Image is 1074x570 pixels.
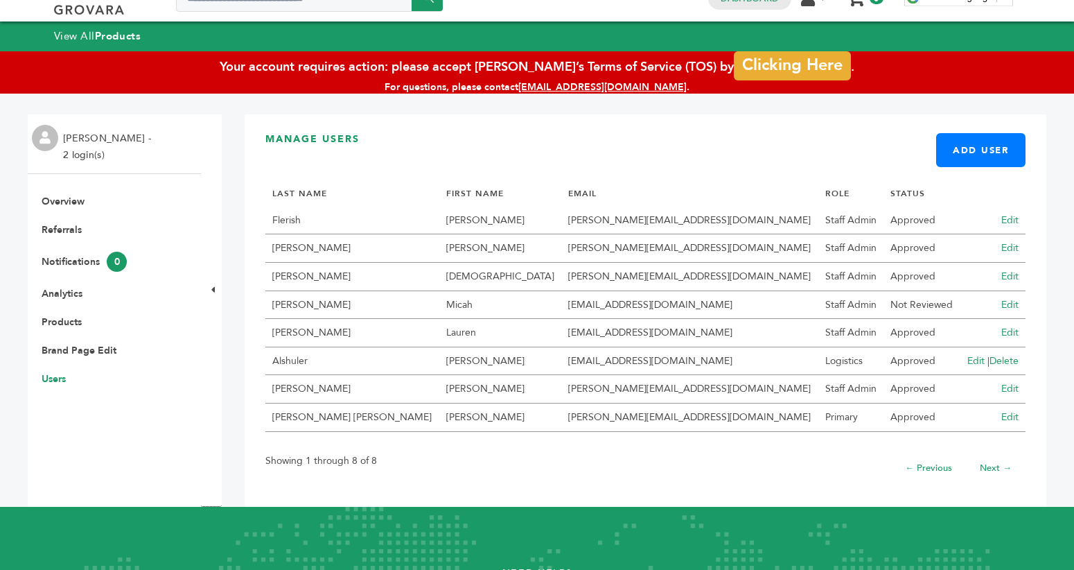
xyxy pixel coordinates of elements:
[265,234,439,263] td: [PERSON_NAME]
[561,291,818,320] td: [EMAIL_ADDRESS][DOMAIN_NAME]
[960,347,1025,376] td: |
[439,291,561,320] td: Micah
[561,375,818,404] td: [PERSON_NAME][EMAIL_ADDRESS][DOMAIN_NAME]
[1001,411,1019,424] a: Edit
[818,319,883,347] td: Staff Admin
[561,207,818,235] td: [PERSON_NAME][EMAIL_ADDRESS][DOMAIN_NAME]
[265,453,377,469] p: Showing 1 through 8 of 8
[439,404,561,432] td: [PERSON_NAME]
[265,291,439,320] td: [PERSON_NAME]
[561,319,818,347] td: [EMAIL_ADDRESS][DOMAIN_NAME]
[883,263,960,291] td: Approved
[42,316,82,329] a: Products
[1001,214,1019,227] a: Edit
[967,354,985,368] a: Edit
[883,404,960,432] td: Approved
[265,375,439,404] td: [PERSON_NAME]
[568,188,597,199] a: EMAIL
[561,347,818,376] td: [EMAIL_ADDRESS][DOMAIN_NAME]
[439,375,561,404] td: [PERSON_NAME]
[989,354,1019,368] a: Delete
[825,188,849,199] a: ROLE
[883,375,960,404] td: Approved
[1001,326,1019,339] a: Edit
[265,263,439,291] td: [PERSON_NAME]
[63,130,155,164] li: [PERSON_NAME] - 2 login(s)
[561,404,818,432] td: [PERSON_NAME][EMAIL_ADDRESS][DOMAIN_NAME]
[265,347,439,376] td: Alshuler
[265,319,439,347] td: [PERSON_NAME]
[905,462,952,474] a: ← Previous
[890,188,925,199] a: STATUS
[107,252,127,272] span: 0
[980,462,1012,474] a: Next →
[818,291,883,320] td: Staff Admin
[883,234,960,263] td: Approved
[42,344,116,357] a: Brand Page Edit
[883,291,960,320] td: Not Reviewed
[446,188,504,199] a: FIRST NAME
[1001,241,1019,254] a: Edit
[54,29,141,43] a: View AllProducts
[272,188,327,199] a: LAST NAME
[42,255,127,268] a: Notifications0
[42,195,85,208] a: Overview
[818,207,883,235] td: Staff Admin
[1001,298,1019,311] a: Edit
[818,263,883,291] td: Staff Admin
[265,207,439,235] td: Flerish
[95,29,141,43] strong: Products
[936,133,1025,167] a: Add User
[883,319,960,347] td: Approved
[561,263,818,291] td: [PERSON_NAME][EMAIL_ADDRESS][DOMAIN_NAME]
[818,404,883,432] td: Primary
[42,223,82,236] a: Referrals
[734,51,850,80] a: Clicking Here
[32,125,58,151] img: profile.png
[1001,382,1019,395] a: Edit
[818,347,883,376] td: Logistics
[439,347,561,376] td: [PERSON_NAME]
[1001,270,1019,283] a: Edit
[42,287,82,300] a: Analytics
[883,347,960,376] td: Approved
[265,404,439,432] td: [PERSON_NAME] [PERSON_NAME]
[518,80,687,94] a: [EMAIL_ADDRESS][DOMAIN_NAME]
[439,234,561,263] td: [PERSON_NAME]
[439,207,561,235] td: [PERSON_NAME]
[439,263,561,291] td: [DEMOGRAPHIC_DATA]
[561,234,818,263] td: [PERSON_NAME][EMAIL_ADDRESS][DOMAIN_NAME]
[883,207,960,235] td: Approved
[818,234,883,263] td: Staff Admin
[818,375,883,404] td: Staff Admin
[42,372,66,386] a: Users
[265,132,1025,157] h3: Manage Users
[439,319,561,347] td: Lauren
